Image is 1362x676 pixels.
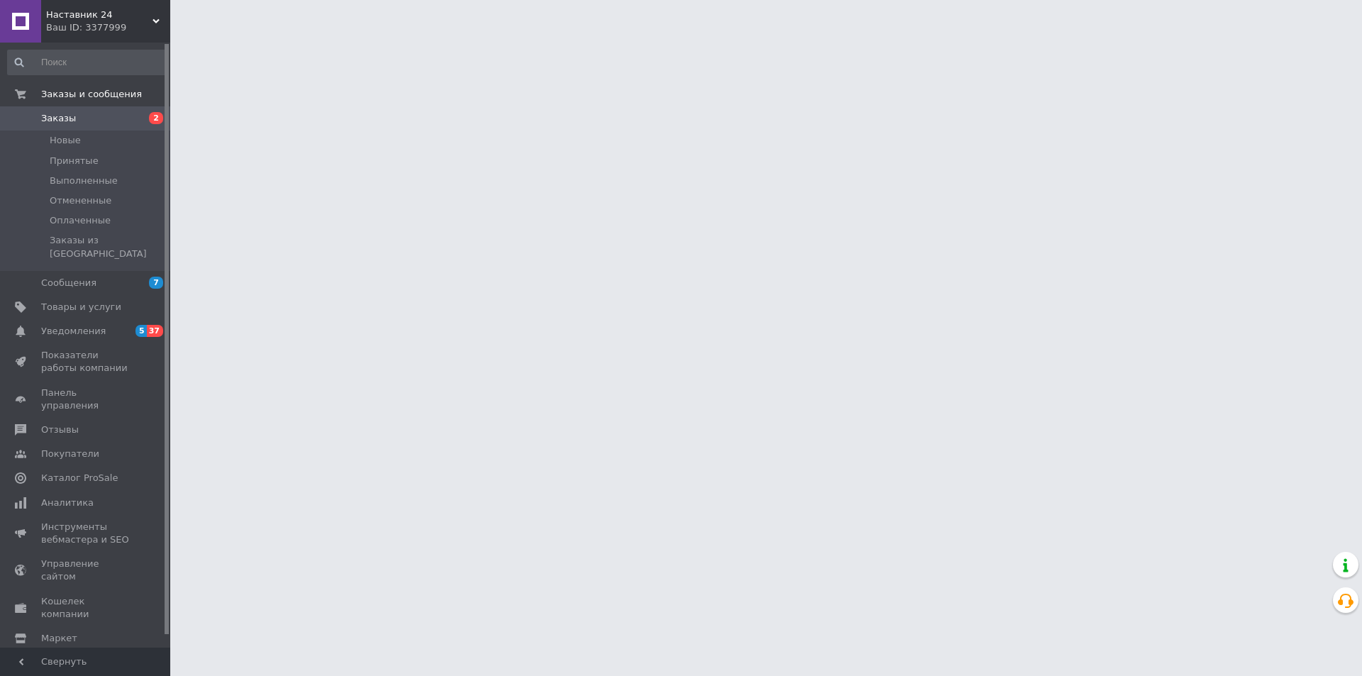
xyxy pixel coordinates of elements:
input: Поиск [7,50,167,75]
span: Показатели работы компании [41,349,131,375]
span: 37 [147,325,163,337]
span: Заказы и сообщения [41,88,142,101]
span: Уведомления [41,325,106,338]
span: Принятые [50,155,99,167]
span: Инструменты вебмастера и SEO [41,521,131,546]
span: Заказы из [GEOGRAPHIC_DATA] [50,234,166,260]
span: Покупатели [41,448,99,460]
div: Ваш ID: 3377999 [46,21,170,34]
span: Новые [50,134,81,147]
span: Товары и услуги [41,301,121,314]
span: Сообщения [41,277,96,289]
span: Отмененные [50,194,111,207]
span: Заказы [41,112,76,125]
span: 7 [149,277,163,289]
span: Маркет [41,632,77,645]
span: Наставник 24 [46,9,153,21]
span: Оплаченные [50,214,111,227]
span: 2 [149,112,163,124]
span: Каталог ProSale [41,472,118,484]
span: Отзывы [41,423,79,436]
span: Аналитика [41,497,94,509]
span: Панель управления [41,387,131,412]
span: Кошелек компании [41,595,131,621]
span: Управление сайтом [41,558,131,583]
span: Выполненные [50,174,118,187]
span: 5 [135,325,147,337]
